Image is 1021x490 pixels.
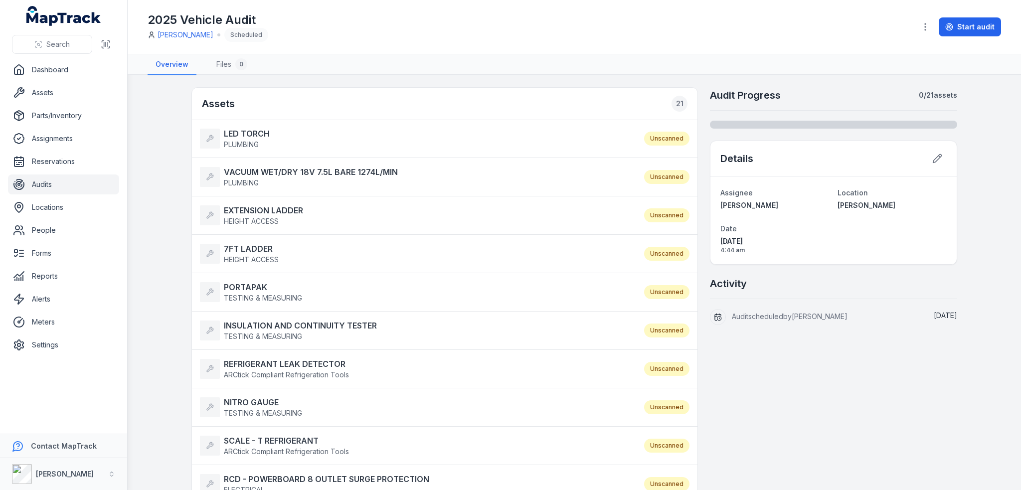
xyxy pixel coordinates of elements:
strong: INSULATION AND CONTINUITY TESTER [224,320,377,331]
a: Settings [8,335,119,355]
strong: EXTENSION LADDER [224,204,303,216]
a: Dashboard [8,60,119,80]
div: Unscanned [644,400,689,414]
div: Unscanned [644,324,689,337]
button: Start audit [939,17,1001,36]
div: 21 [672,96,687,112]
strong: Contact MapTrack [31,442,97,450]
h2: Activity [710,277,747,291]
strong: 0 / 21 assets [919,90,957,100]
a: NITRO GAUGETESTING & MEASURING [200,396,634,418]
span: Date [720,224,737,233]
a: EXTENSION LADDERHEIGHT ACCESS [200,204,634,226]
a: LED TORCHPLUMBING [200,128,634,150]
div: Unscanned [644,132,689,146]
a: INSULATION AND CONTINUITY TESTERTESTING & MEASURING [200,320,634,341]
button: Search [12,35,92,54]
span: PLUMBING [224,178,259,187]
span: [PERSON_NAME] [838,201,895,209]
a: VACUUM WET/DRY 18V 7.5L BARE 1274L/MINPLUMBING [200,166,634,188]
strong: NITRO GAUGE [224,396,302,408]
span: HEIGHT ACCESS [224,217,279,225]
a: 7FT LADDERHEIGHT ACCESS [200,243,634,265]
div: Unscanned [644,208,689,222]
strong: PORTAPAK [224,281,302,293]
div: Unscanned [644,285,689,299]
span: PLUMBING [224,140,259,149]
span: Location [838,188,868,197]
a: [PERSON_NAME] [838,200,947,210]
a: MapTrack [26,6,101,26]
a: Meters [8,312,119,332]
a: Forms [8,243,119,263]
a: People [8,220,119,240]
h2: Audit Progress [710,88,781,102]
span: [DATE] [720,236,830,246]
a: Audits [8,174,119,194]
span: TESTING & MEASURING [224,332,302,340]
div: 0 [235,58,247,70]
div: Unscanned [644,362,689,376]
a: Alerts [8,289,119,309]
div: Scheduled [224,28,268,42]
div: Unscanned [644,247,689,261]
a: REFRIGERANT LEAK DETECTORARCtick Compliant Refrigeration Tools [200,358,634,380]
a: [PERSON_NAME] [720,200,830,210]
a: Locations [8,197,119,217]
span: HEIGHT ACCESS [224,255,279,264]
a: Overview [148,54,196,75]
div: Unscanned [644,439,689,453]
a: SCALE - T REFRIGERANTARCtick Compliant Refrigeration Tools [200,435,634,457]
h2: Details [720,152,753,165]
a: PORTAPAKTESTING & MEASURING [200,281,634,303]
h1: 2025 Vehicle Audit [148,12,268,28]
time: 08/10/2025, 4:44:19 am [720,236,830,254]
a: Files0 [208,54,255,75]
a: [PERSON_NAME] [158,30,213,40]
a: Assets [8,83,119,103]
span: TESTING & MEASURING [224,294,302,302]
span: ARCtick Compliant Refrigeration Tools [224,370,349,379]
div: Unscanned [644,170,689,184]
strong: 7FT LADDER [224,243,279,255]
span: ARCtick Compliant Refrigeration Tools [224,447,349,456]
span: Audit scheduled by [PERSON_NAME] [732,312,848,321]
h2: Assets [202,96,687,112]
strong: REFRIGERANT LEAK DETECTOR [224,358,349,370]
span: [DATE] [934,311,957,320]
time: 08/10/2025, 4:44:19 am [934,311,957,320]
span: TESTING & MEASURING [224,409,302,417]
strong: VACUUM WET/DRY 18V 7.5L BARE 1274L/MIN [224,166,398,178]
a: Parts/Inventory [8,106,119,126]
a: Assignments [8,129,119,149]
span: 4:44 am [720,246,830,254]
a: Reservations [8,152,119,171]
strong: [PERSON_NAME] [36,470,94,478]
strong: SCALE - T REFRIGERANT [224,435,349,447]
span: Assignee [720,188,753,197]
strong: LED TORCH [224,128,270,140]
span: Search [46,39,70,49]
a: Reports [8,266,119,286]
strong: RCD - POWERBOARD 8 OUTLET SURGE PROTECTION [224,473,429,485]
